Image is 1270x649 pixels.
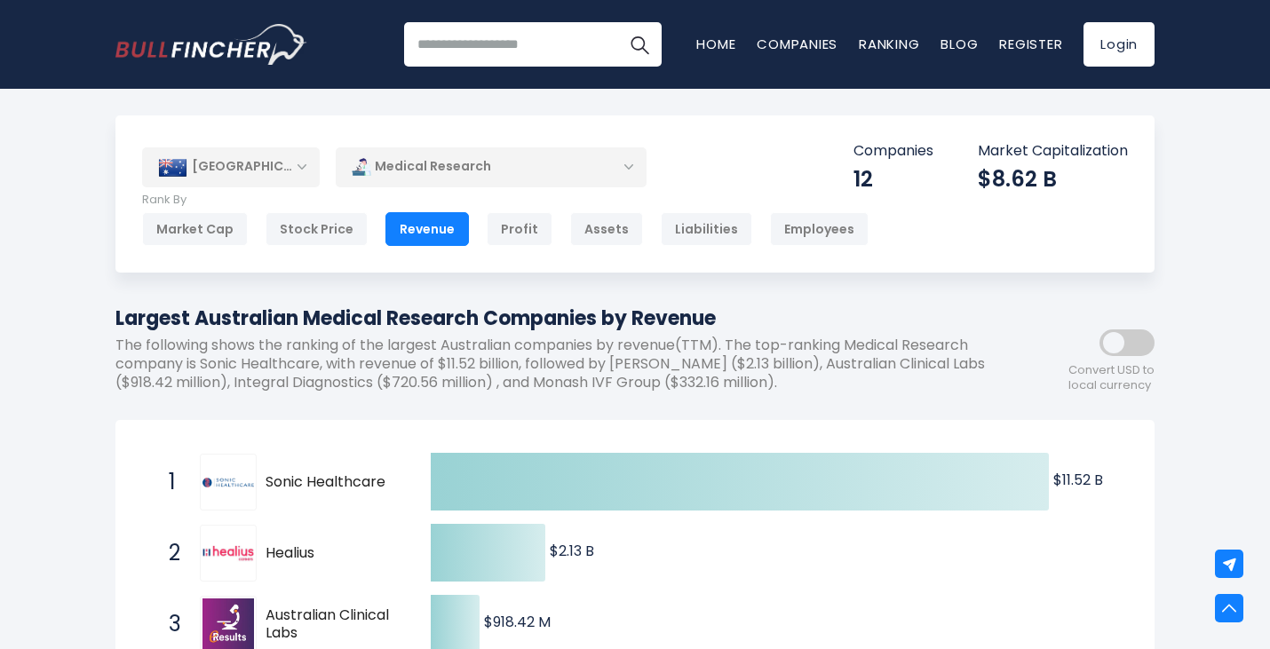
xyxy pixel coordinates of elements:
[978,165,1128,193] div: $8.62 B
[550,541,594,561] text: $2.13 B
[266,544,400,563] span: Healius
[661,212,752,246] div: Liabilities
[1083,22,1155,67] a: Login
[696,35,735,53] a: Home
[978,142,1128,161] p: Market Capitalization
[115,24,307,65] img: Bullfincher logo
[999,35,1062,53] a: Register
[266,473,400,492] span: Sonic Healthcare
[142,147,320,186] div: [GEOGRAPHIC_DATA]
[266,606,400,644] span: Australian Clinical Labs
[266,212,368,246] div: Stock Price
[487,212,552,246] div: Profit
[385,212,469,246] div: Revenue
[941,35,978,53] a: Blog
[115,24,306,65] a: Go to homepage
[336,146,647,187] div: Medical Research
[202,527,254,579] img: Healius
[160,538,178,568] span: 2
[202,478,254,487] img: Sonic Healthcare
[853,142,933,161] p: Companies
[1053,470,1103,490] text: $11.52 B
[617,22,662,67] button: Search
[142,193,869,208] p: Rank By
[570,212,643,246] div: Assets
[770,212,869,246] div: Employees
[859,35,919,53] a: Ranking
[484,612,551,632] text: $918.42 M
[853,165,933,193] div: 12
[115,304,995,333] h1: Largest Australian Medical Research Companies by Revenue
[160,467,178,497] span: 1
[115,336,995,392] p: The following shows the ranking of the largest Australian companies by revenue(TTM). The top-rank...
[1068,363,1155,393] span: Convert USD to local currency
[160,609,178,639] span: 3
[142,212,248,246] div: Market Cap
[757,35,837,53] a: Companies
